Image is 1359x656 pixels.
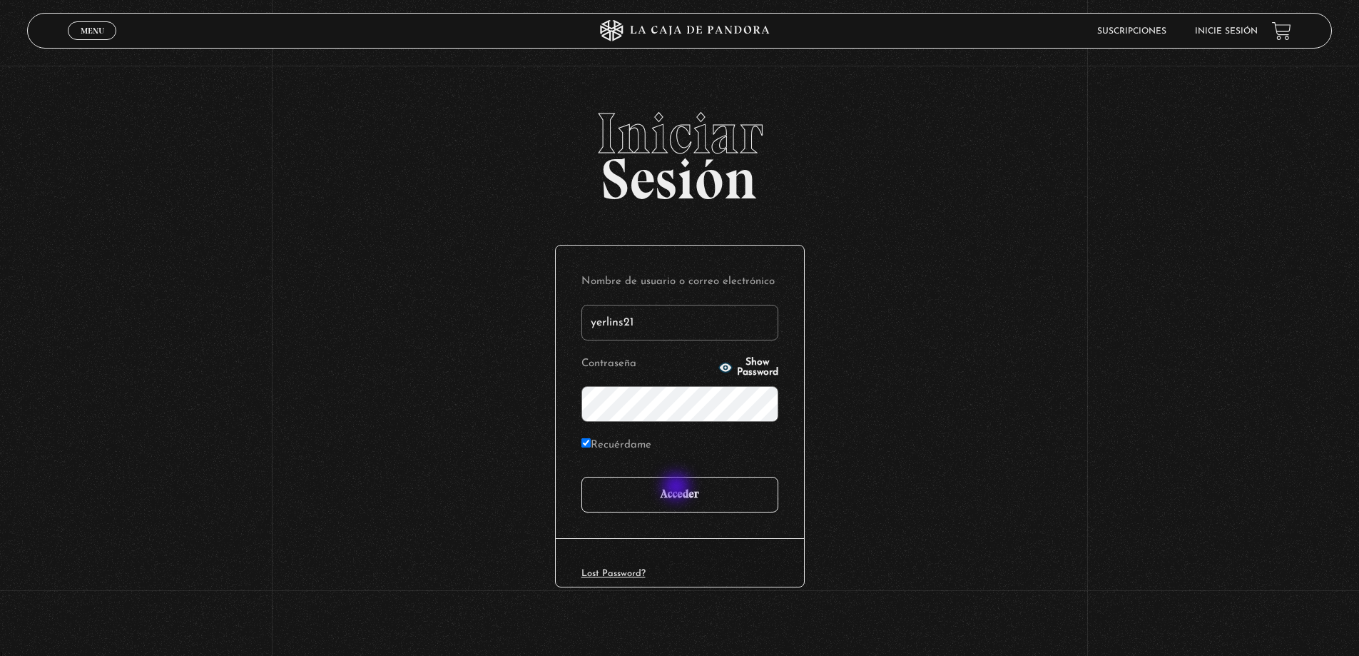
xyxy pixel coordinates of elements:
[1272,21,1291,41] a: View your shopping cart
[1195,27,1258,36] a: Inicie sesión
[27,105,1332,196] h2: Sesión
[737,358,778,378] span: Show Password
[27,105,1332,162] span: Iniciar
[581,569,646,578] a: Lost Password?
[76,39,109,49] span: Cerrar
[581,435,651,457] label: Recuérdame
[581,477,778,513] input: Acceder
[581,438,591,448] input: Recuérdame
[581,353,714,375] label: Contraseña
[718,358,778,378] button: Show Password
[81,26,104,35] span: Menu
[1097,27,1166,36] a: Suscripciones
[581,271,778,293] label: Nombre de usuario o correo electrónico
